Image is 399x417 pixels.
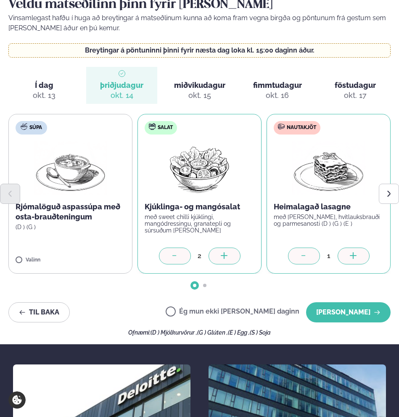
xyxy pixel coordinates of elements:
[29,124,42,131] span: Súpa
[197,329,228,336] span: (G ) Glúten ,
[379,184,399,204] button: Next slide
[274,202,383,212] p: Heimalagað lasagne
[33,90,55,100] div: okt. 13
[287,124,316,131] span: Nautakjöt
[320,251,338,261] div: 1
[149,123,156,130] img: salad.svg
[191,251,209,261] div: 2
[162,141,237,195] img: Salad.png
[203,284,206,287] span: Go to slide 2
[21,123,27,130] img: soup.svg
[35,80,53,90] span: Í dag
[8,302,70,322] button: Til baka
[145,214,254,234] p: með sweet chilli kjúklingi, mangódressingu, granatepli og súrsuðum [PERSON_NAME]
[250,329,271,336] span: (S ) Soja
[228,329,250,336] span: (E ) Egg ,
[193,284,196,287] span: Go to slide 1
[292,141,366,195] img: Lasagna.png
[34,141,108,195] img: Soup.png
[8,391,26,409] a: Cookie settings
[111,90,133,100] div: okt. 14
[278,123,285,130] img: beef.svg
[16,224,125,230] p: (D ) (G )
[100,81,143,90] span: þriðjudagur
[158,124,173,131] span: Salat
[274,214,383,227] p: með [PERSON_NAME], hvítlauksbrauði og parmesanosti (D ) (G ) (E )
[306,302,391,322] button: [PERSON_NAME]
[174,81,225,90] span: miðvikudagur
[253,81,302,90] span: fimmtudagur
[335,81,376,90] span: föstudagur
[8,329,391,336] div: Ofnæmi:
[17,47,382,54] p: Breytingar á pöntuninni þinni fyrir næsta dag loka kl. 15:00 daginn áður.
[8,13,391,33] p: Vinsamlegast hafðu í huga að breytingar á matseðlinum kunna að koma fram vegna birgða og pöntunum...
[145,202,254,212] p: Kjúklinga- og mangósalat
[151,329,197,336] span: (D ) Mjólkurvörur ,
[344,90,367,100] div: okt. 17
[188,90,211,100] div: okt. 15
[266,90,289,100] div: okt. 16
[16,202,125,222] p: Rjómalöguð aspassúpa með osta-brauðteningum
